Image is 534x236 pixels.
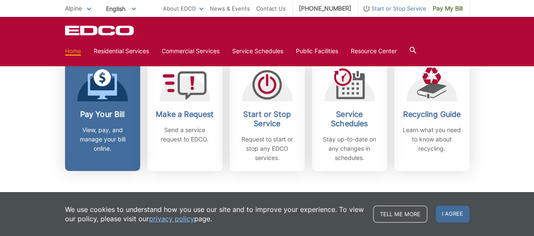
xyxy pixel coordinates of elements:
h2: Make a Request [154,110,216,119]
p: Stay up-to-date on any changes in schedules. [318,135,381,163]
h2: Start or Stop Service [236,110,298,128]
a: Home [65,46,81,56]
h2: Pay Your Bill [71,110,134,119]
a: Service Schedules [232,46,283,56]
a: EDCD logo. Return to the homepage. [65,25,135,35]
a: Pay Your Bill View, pay, and manage your bill online. [65,59,140,171]
a: Commercial Services [162,46,220,56]
a: Contact Us [256,4,286,13]
span: Pay My Bill [433,4,463,13]
span: English [100,2,142,16]
a: Public Facilities [296,46,338,56]
a: privacy policy [149,214,194,223]
p: Learn what you need to know about recycling. [401,125,463,153]
h2: Service Schedules [318,110,381,128]
span: Alpine [65,5,82,12]
span: I agree [436,206,469,222]
h2: Recycling Guide [401,110,463,119]
a: About EDCO [163,4,203,13]
a: Make a Request Send a service request to EDCO. [147,59,222,171]
a: Resource Center [351,46,397,56]
p: View, pay, and manage your bill online. [71,125,134,153]
p: Request to start or stop any EDCO services. [236,135,298,163]
a: News & Events [210,4,250,13]
a: Recycling Guide Learn what you need to know about recycling. [394,59,469,171]
a: Tell me more [373,206,427,222]
p: Send a service request to EDCO. [154,125,216,144]
a: Service Schedules Stay up-to-date on any changes in schedules. [312,59,387,171]
a: Residential Services [94,46,149,56]
p: We use cookies to understand how you use our site and to improve your experience. To view our pol... [65,205,365,223]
